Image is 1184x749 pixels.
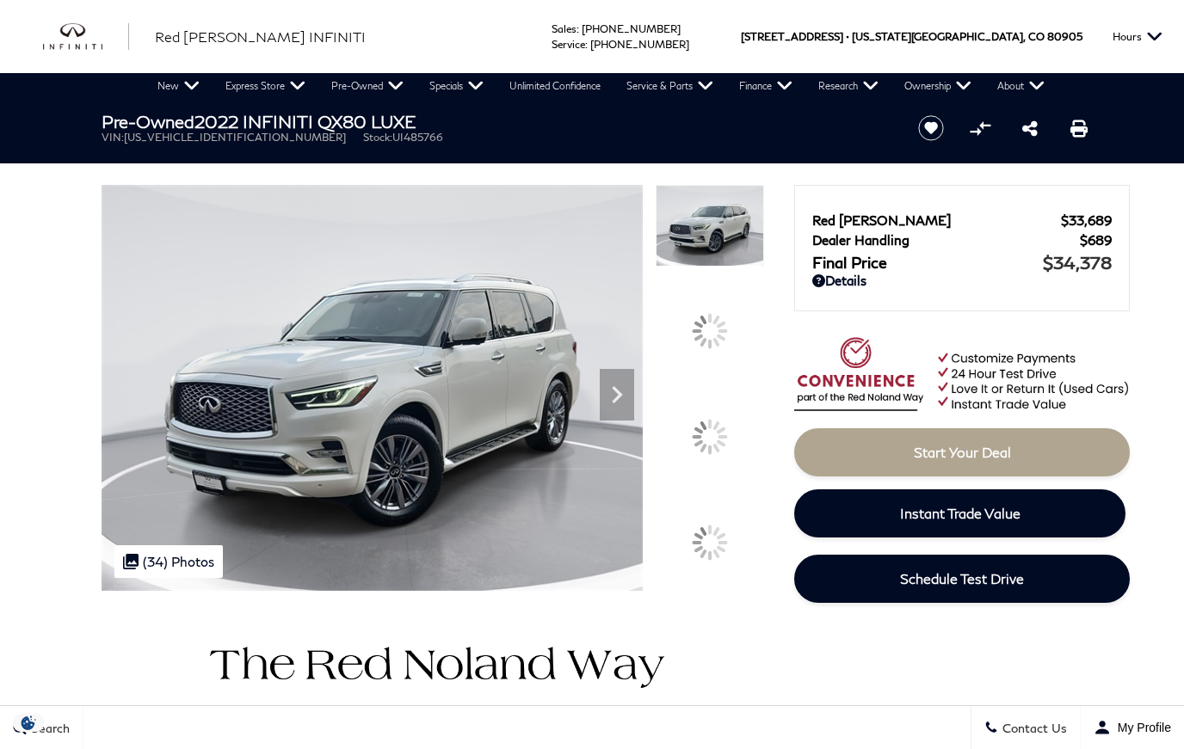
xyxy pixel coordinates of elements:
a: Ownership [891,73,984,99]
span: $689 [1080,232,1112,248]
button: Save vehicle [912,114,950,142]
strong: Pre-Owned [102,111,194,132]
button: Compare vehicle [967,115,993,141]
img: INFINITI [43,23,129,51]
span: Schedule Test Drive [900,570,1024,586]
span: Search [27,721,70,735]
button: Open user profile menu [1081,706,1184,749]
a: Specials [416,73,496,99]
span: Start Your Deal [914,444,1011,460]
span: $34,378 [1043,252,1112,273]
a: [PHONE_NUMBER] [582,22,681,35]
a: Express Store [213,73,318,99]
span: Service [552,38,585,51]
a: Final Price $34,378 [812,252,1112,273]
div: Next [600,369,634,421]
span: Sales [552,22,577,35]
a: Red [PERSON_NAME] $33,689 [812,212,1112,228]
span: Instant Trade Value [900,505,1021,521]
a: Pre-Owned [318,73,416,99]
a: [STREET_ADDRESS] • [US_STATE][GEOGRAPHIC_DATA], CO 80905 [741,30,1082,43]
a: Start Your Deal [794,428,1130,476]
span: VIN: [102,131,124,144]
img: Used 2022 Moonstone White INFINITI LUXE image 1 [102,185,643,591]
a: Red [PERSON_NAME] INFINITI [155,27,366,47]
a: Print this Pre-Owned 2022 INFINITI QX80 LUXE [1070,118,1088,138]
a: Research [805,73,891,99]
section: Click to Open Cookie Consent Modal [9,714,48,732]
span: UI485766 [392,131,443,144]
span: : [585,38,588,51]
a: infiniti [43,23,129,51]
a: [PHONE_NUMBER] [590,38,689,51]
span: $33,689 [1061,212,1112,228]
span: Stock: [363,131,392,144]
a: About [984,73,1058,99]
div: (34) Photos [114,545,223,578]
a: Unlimited Confidence [496,73,614,99]
span: Contact Us [998,721,1067,735]
h1: 2022 INFINITI QX80 LUXE [102,112,889,131]
img: Opt-Out Icon [9,714,48,732]
a: Dealer Handling $689 [812,232,1112,248]
span: My Profile [1111,721,1171,734]
span: : [577,22,579,35]
span: Final Price [812,253,1043,272]
a: New [145,73,213,99]
a: Share this Pre-Owned 2022 INFINITI QX80 LUXE [1022,118,1038,138]
a: Schedule Test Drive [794,555,1130,603]
span: [US_VEHICLE_IDENTIFICATION_NUMBER] [124,131,346,144]
a: Service & Parts [614,73,726,99]
nav: Main Navigation [145,73,1058,99]
span: Red [PERSON_NAME] INFINITI [155,28,366,45]
a: Instant Trade Value [794,489,1125,537]
span: Red [PERSON_NAME] [812,212,1061,228]
span: Dealer Handling [812,232,1080,248]
a: Finance [726,73,805,99]
a: Details [812,273,1112,288]
img: Used 2022 Moonstone White INFINITI LUXE image 1 [656,185,764,267]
